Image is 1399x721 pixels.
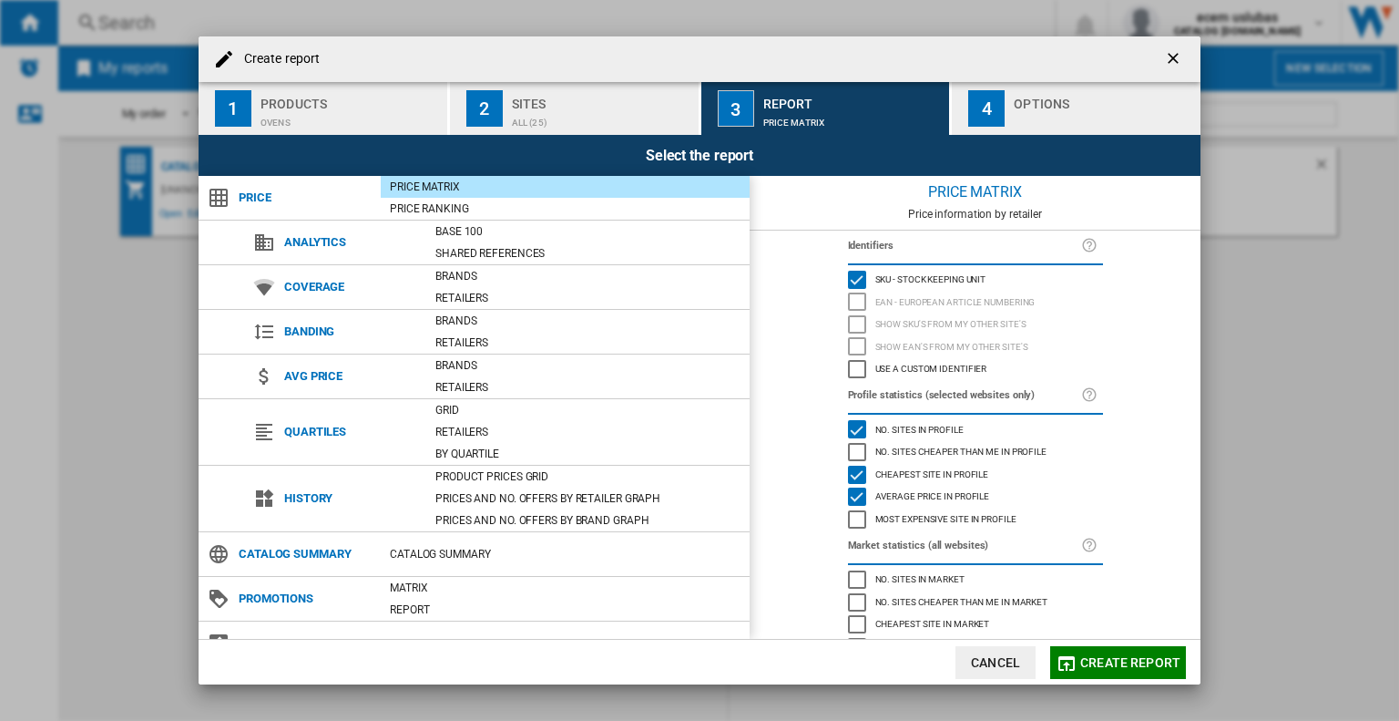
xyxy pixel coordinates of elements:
[230,586,381,612] span: Promotions
[848,418,1103,441] md-checkbox: No. sites in profile
[875,316,1026,329] span: Show SKU'S from my other site's
[848,508,1103,530] md-checkbox: Most expensive site in profile
[968,90,1005,127] div: 4
[1050,646,1186,679] button: Create report
[875,422,964,435] span: No. sites in profile
[275,486,426,511] span: History
[260,108,440,128] div: Ovens
[848,386,1081,406] label: Profile statistics (selected websites only)
[426,401,750,419] div: Grid
[701,82,952,135] button: 3 Report Price Matrix
[275,319,426,345] span: Banding
[750,208,1200,221] div: Price information by retailer
[426,267,750,285] div: Brands
[381,545,750,563] div: Catalog Summary
[381,634,750,653] div: REVIEWS Matrix
[426,378,750,397] div: Retailers
[848,613,1103,636] md-checkbox: Cheapest site in market
[466,90,503,127] div: 2
[875,339,1028,352] span: Show EAN's from my other site's
[235,50,320,68] h4: Create report
[426,222,750,241] div: Base 100
[848,236,1081,256] label: Identifiers
[426,423,750,441] div: Retailers
[381,601,750,619] div: Report
[718,90,754,127] div: 3
[875,294,1036,307] span: EAN - European Article Numbering
[426,489,750,508] div: Prices and No. offers by retailer graph
[848,291,1103,314] md-checkbox: EAN - European Article Numbering
[381,178,750,196] div: Price Matrix
[955,646,1036,679] button: Cancel
[875,511,1016,524] span: Most expensive site in profile
[875,272,986,284] span: SKU - Stock Keeping Unit
[848,591,1103,613] md-checkbox: No. sites cheaper than me in market
[952,82,1200,135] button: 4 Options
[875,444,1047,457] span: No. sites cheaper than me in profile
[875,572,965,584] span: No. sites in market
[260,89,440,108] div: Products
[848,314,1103,336] md-checkbox: Show SKU'S from my other site's
[199,82,449,135] button: 1 Products Ovens
[381,579,750,597] div: Matrix
[848,536,1081,556] label: Market statistics (all websites)
[763,108,943,128] div: Price Matrix
[381,200,750,218] div: Price Ranking
[275,364,426,389] span: Avg price
[230,631,381,656] span: Reviews
[1157,41,1193,77] button: getI18NText('BUTTONS.CLOSE_DIALOG')
[848,463,1103,486] md-checkbox: Cheapest site in profile
[875,616,990,629] span: Cheapest site in market
[848,358,1103,381] md-checkbox: Use a custom identifier
[230,541,381,567] span: Catalog Summary
[426,511,750,530] div: Prices and No. offers by brand graph
[848,269,1103,292] md-checkbox: SKU - Stock Keeping Unit
[1014,89,1193,108] div: Options
[875,467,989,479] span: Cheapest site in profile
[426,468,750,486] div: Product prices grid
[512,89,691,108] div: Sites
[275,419,426,445] span: Quartiles
[426,356,750,375] div: Brands
[275,274,426,300] span: Coverage
[875,361,987,374] span: Use a custom identifier
[848,335,1103,358] md-checkbox: Show EAN's from my other site's
[750,176,1200,208] div: Price Matrix
[426,445,750,463] div: By quartile
[426,244,750,263] div: Shared references
[426,289,750,307] div: Retailers
[215,90,251,127] div: 1
[848,441,1103,464] md-checkbox: No. sites cheaper than me in profile
[848,569,1103,592] md-checkbox: No. sites in market
[875,594,1048,607] span: No. sites cheaper than me in market
[275,230,426,255] span: Analytics
[426,334,750,352] div: Retailers
[199,135,1200,176] div: Select the report
[848,635,1103,658] md-checkbox: Average price in market
[512,108,691,128] div: ALL (25)
[875,489,990,501] span: Average price in profile
[230,185,381,211] span: Price
[848,486,1103,509] md-checkbox: Average price in profile
[763,89,943,108] div: Report
[450,82,700,135] button: 2 Sites ALL (25)
[426,312,750,330] div: Brands
[1080,655,1180,670] span: Create report
[1164,49,1186,71] ng-md-icon: getI18NText('BUTTONS.CLOSE_DIALOG')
